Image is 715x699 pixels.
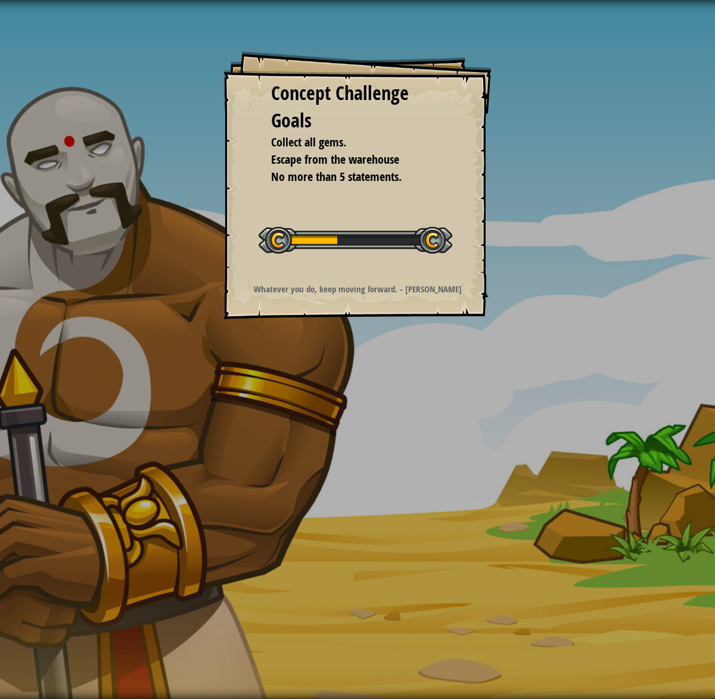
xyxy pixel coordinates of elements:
[256,168,441,186] li: No more than 5 statements.
[271,134,346,150] span: Collect all gems.
[256,134,441,151] li: Collect all gems.
[271,168,402,185] span: No more than 5 statements.
[254,283,462,295] strong: Whatever you do, keep moving forward. - [PERSON_NAME]
[271,80,444,134] div: Concept Challenge Goals
[256,151,441,168] li: Escape from the warehouse
[271,151,399,167] span: Escape from the warehouse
